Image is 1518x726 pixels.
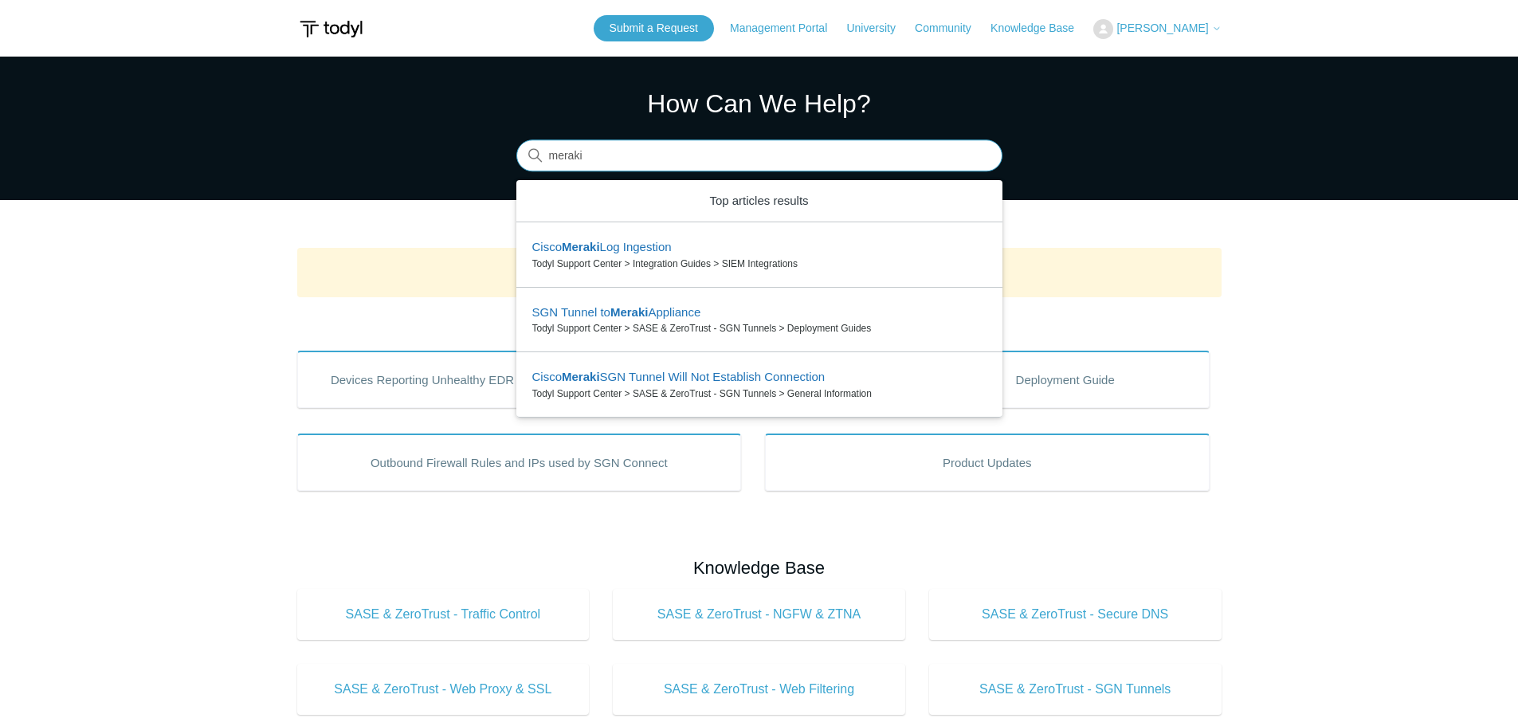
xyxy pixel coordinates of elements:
[613,589,905,640] a: SASE & ZeroTrust - NGFW & ZTNA
[990,20,1090,37] a: Knowledge Base
[297,555,1222,581] h2: Knowledge Base
[321,605,566,624] span: SASE & ZeroTrust - Traffic Control
[929,664,1222,715] a: SASE & ZeroTrust - SGN Tunnels
[532,257,987,271] zd-autocomplete-breadcrumbs-multibrand: Todyl Support Center > Integration Guides > SIEM Integrations
[532,321,987,336] zd-autocomplete-breadcrumbs-multibrand: Todyl Support Center > SASE & ZeroTrust - SGN Tunnels > Deployment Guides
[297,351,586,408] a: Devices Reporting Unhealthy EDR States
[532,370,826,387] zd-autocomplete-title-multibrand: Suggested result 3 Cisco Meraki SGN Tunnel Will Not Establish Connection
[929,589,1222,640] a: SASE & ZeroTrust - Secure DNS
[297,664,590,715] a: SASE & ZeroTrust - Web Proxy & SSL
[532,240,672,257] zd-autocomplete-title-multibrand: Suggested result 1 Cisco Meraki Log Ingestion
[846,20,911,37] a: University
[516,84,1002,123] h1: How Can We Help?
[297,310,1222,336] h2: Popular Articles
[516,180,1002,223] zd-autocomplete-header: Top articles results
[562,240,600,253] em: Meraki
[1116,22,1208,34] span: [PERSON_NAME]
[297,589,590,640] a: SASE & ZeroTrust - Traffic Control
[321,680,566,699] span: SASE & ZeroTrust - Web Proxy & SSL
[613,664,905,715] a: SASE & ZeroTrust - Web Filtering
[953,605,1198,624] span: SASE & ZeroTrust - Secure DNS
[730,20,843,37] a: Management Portal
[594,15,714,41] a: Submit a Request
[532,305,701,322] zd-autocomplete-title-multibrand: Suggested result 2 SGN Tunnel to Meraki Appliance
[532,387,987,401] zd-autocomplete-breadcrumbs-multibrand: Todyl Support Center > SASE & ZeroTrust - SGN Tunnels > General Information
[915,20,987,37] a: Community
[562,370,600,383] em: Meraki
[297,434,742,491] a: Outbound Firewall Rules and IPs used by SGN Connect
[765,434,1210,491] a: Product Updates
[637,680,881,699] span: SASE & ZeroTrust - Web Filtering
[610,305,649,319] em: Meraki
[637,605,881,624] span: SASE & ZeroTrust - NGFW & ZTNA
[921,351,1210,408] a: Deployment Guide
[297,14,365,44] img: Todyl Support Center Help Center home page
[953,680,1198,699] span: SASE & ZeroTrust - SGN Tunnels
[516,140,1002,172] input: Search
[1093,19,1221,39] button: [PERSON_NAME]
